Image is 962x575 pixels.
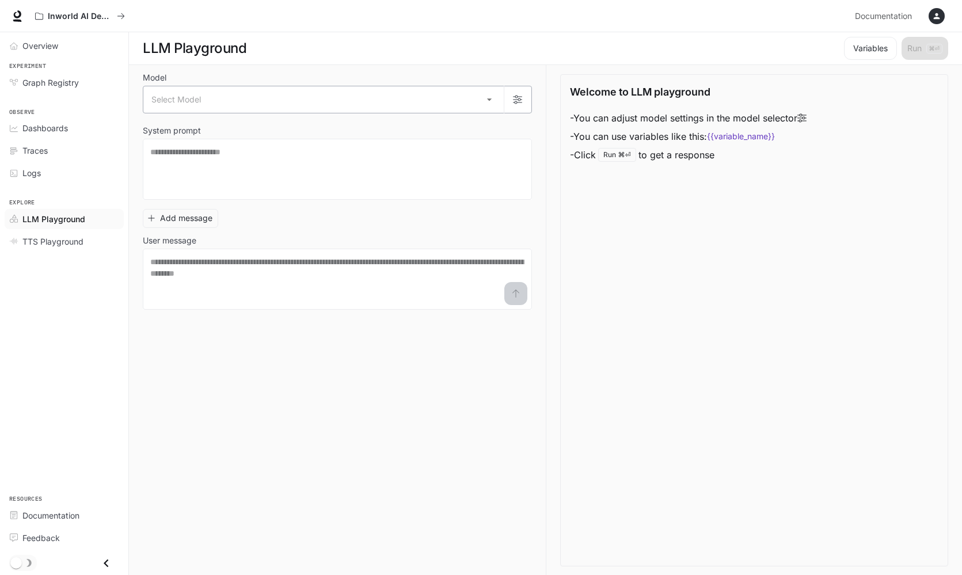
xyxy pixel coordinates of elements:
li: - You can use variables like this: [570,127,807,146]
a: Traces [5,140,124,161]
h1: LLM Playground [143,37,246,60]
button: Close drawer [93,551,119,575]
p: ⌘⏎ [618,151,631,158]
div: Select Model [143,86,504,113]
a: Graph Registry [5,73,124,93]
p: Inworld AI Demos [48,12,112,21]
code: {{variable_name}} [707,131,775,142]
span: Feedback [22,532,60,544]
span: Documentation [855,9,912,24]
a: Logs [5,163,124,183]
p: Welcome to LLM playground [570,84,710,100]
span: Graph Registry [22,77,79,89]
p: Model [143,74,166,82]
a: Dashboards [5,118,124,138]
a: Documentation [850,5,921,28]
button: Variables [844,37,897,60]
div: Run [598,148,636,162]
a: Documentation [5,505,124,526]
a: Overview [5,36,124,56]
a: Feedback [5,528,124,548]
span: LLM Playground [22,213,85,225]
a: LLM Playground [5,209,124,229]
li: - You can adjust model settings in the model selector [570,109,807,127]
span: Traces [22,144,48,157]
span: Dark mode toggle [10,556,22,569]
span: Overview [22,40,58,52]
p: User message [143,237,196,245]
span: TTS Playground [22,235,83,247]
span: Select Model [151,94,201,105]
span: Dashboards [22,122,68,134]
span: Documentation [22,509,79,521]
button: Add message [143,209,218,228]
a: TTS Playground [5,231,124,252]
li: - Click to get a response [570,146,807,164]
p: System prompt [143,127,201,135]
button: All workspaces [30,5,130,28]
span: Logs [22,167,41,179]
